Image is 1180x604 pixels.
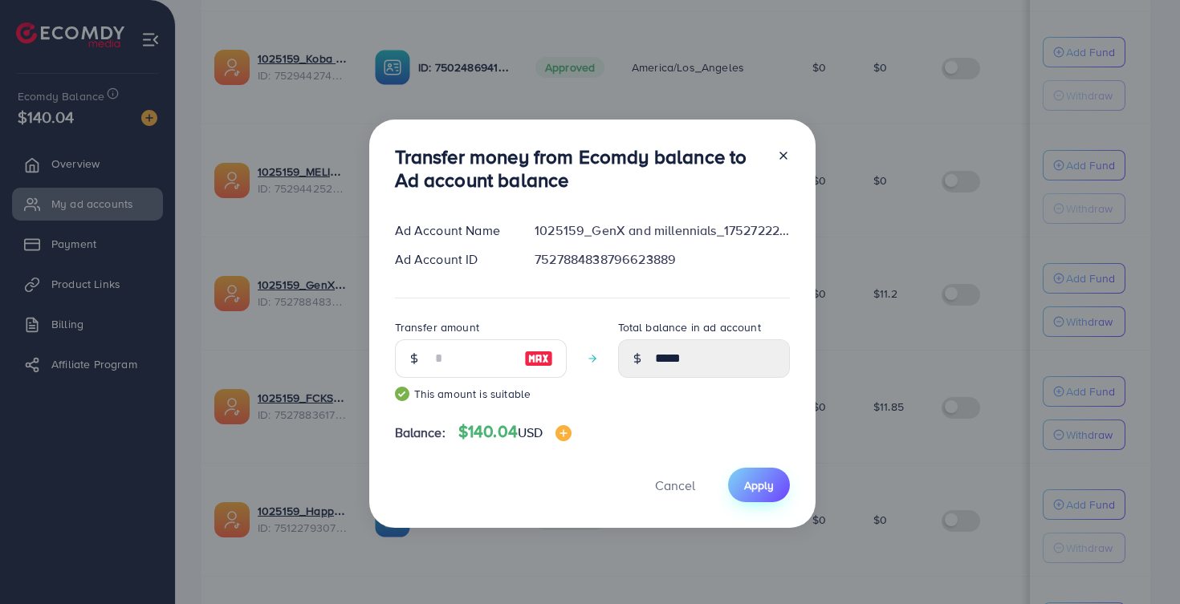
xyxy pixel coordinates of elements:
[395,319,479,335] label: Transfer amount
[395,386,567,402] small: This amount is suitable
[618,319,761,335] label: Total balance in ad account
[524,349,553,368] img: image
[382,250,523,269] div: Ad Account ID
[522,250,802,269] div: 7527884838796623889
[382,221,523,240] div: Ad Account Name
[1112,532,1168,592] iframe: Chat
[518,424,543,441] span: USD
[458,422,572,442] h4: $140.04
[395,424,446,442] span: Balance:
[395,387,409,401] img: guide
[728,468,790,502] button: Apply
[635,468,715,502] button: Cancel
[744,477,774,493] span: Apply
[395,145,764,192] h3: Transfer money from Ecomdy balance to Ad account balance
[655,476,695,494] span: Cancel
[522,221,802,240] div: 1025159_GenX and millennials_1752722279617
[555,425,572,441] img: image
